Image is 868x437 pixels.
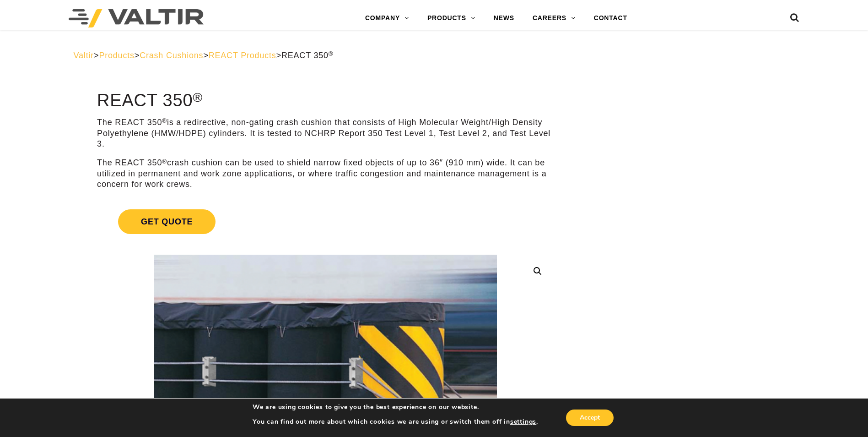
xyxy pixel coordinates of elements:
a: Crash Cushions [140,51,203,60]
a: COMPANY [356,9,418,27]
sup: ® [162,158,167,165]
a: Products [99,51,134,60]
p: The REACT 350 crash cushion can be used to shield narrow fixed objects of up to 36″ (910 mm) wide... [97,158,554,190]
p: You can find out more about which cookies we are using or switch them off in . [253,418,538,426]
p: The REACT 350 is a redirective, non-gating crash cushion that consists of High Molecular Weight/H... [97,117,554,149]
a: CONTACT [585,9,636,27]
button: Accept [566,410,614,426]
a: Get Quote [97,198,554,245]
span: Get Quote [118,209,216,234]
img: Valtir [69,9,204,27]
a: NEWS [485,9,523,27]
button: settings [510,418,536,426]
a: CAREERS [523,9,585,27]
a: Valtir [74,51,94,60]
h1: REACT 350 [97,91,554,110]
a: PRODUCTS [418,9,485,27]
sup: ® [329,50,334,57]
sup: ® [193,90,203,104]
a: REACT Products [209,51,276,60]
p: We are using cookies to give you the best experience on our website. [253,403,538,411]
div: > > > > [74,50,795,61]
sup: ® [162,117,167,124]
span: REACT 350 [281,51,334,60]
